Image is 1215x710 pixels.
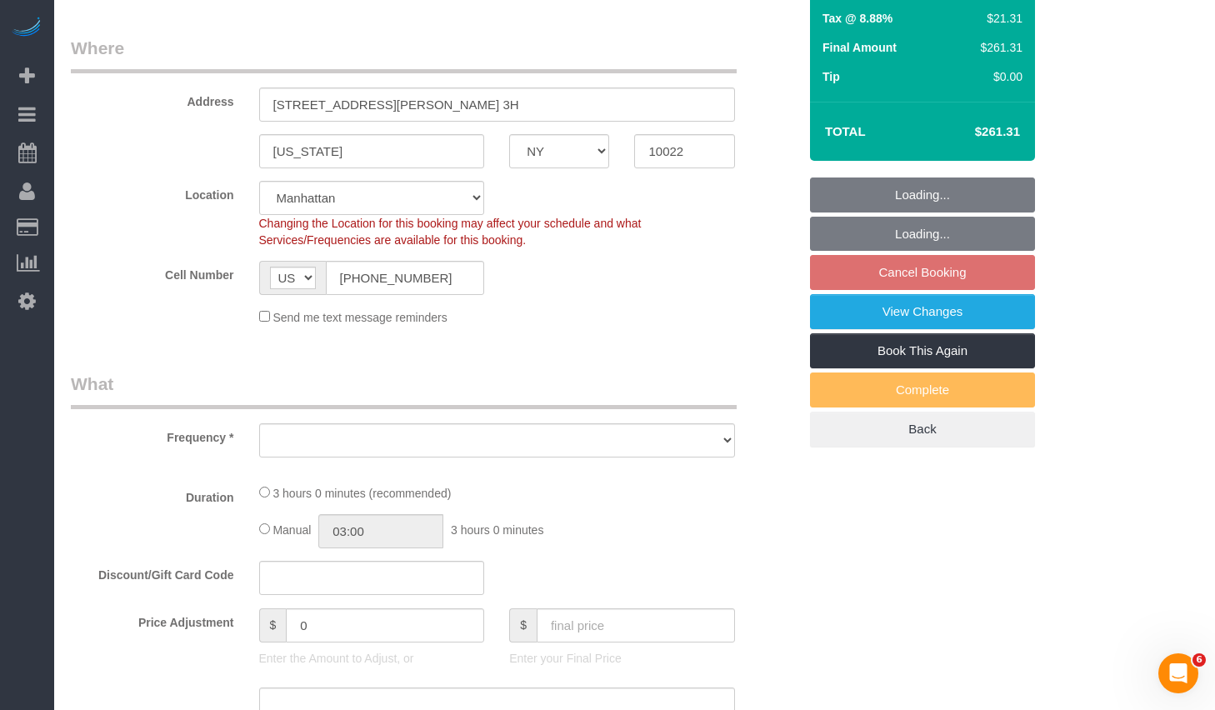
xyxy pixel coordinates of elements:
[1158,653,1198,693] iframe: Intercom live chat
[822,10,892,27] label: Tax @ 8.88%
[259,217,642,247] span: Changing the Location for this booking may affect your schedule and what Services/Frequencies are...
[822,39,897,56] label: Final Amount
[822,68,840,85] label: Tip
[58,561,247,583] label: Discount/Gift Card Code
[974,10,1022,27] div: $21.31
[810,412,1035,447] a: Back
[825,124,866,138] strong: Total
[58,483,247,506] label: Duration
[272,523,311,537] span: Manual
[58,608,247,631] label: Price Adjustment
[71,36,737,73] legend: Where
[58,181,247,203] label: Location
[259,650,485,667] p: Enter the Amount to Adjust, or
[509,650,735,667] p: Enter your Final Price
[272,311,447,324] span: Send me text message reminders
[925,125,1020,139] h4: $261.31
[58,423,247,446] label: Frequency *
[58,261,247,283] label: Cell Number
[10,17,43,40] img: Automaid Logo
[451,523,543,537] span: 3 hours 0 minutes
[1192,653,1206,667] span: 6
[974,39,1022,56] div: $261.31
[259,134,485,168] input: City
[259,608,287,642] span: $
[71,372,737,409] legend: What
[326,261,485,295] input: Cell Number
[974,68,1022,85] div: $0.00
[537,608,735,642] input: final price
[634,134,734,168] input: Zip Code
[509,608,537,642] span: $
[810,294,1035,329] a: View Changes
[272,487,451,500] span: 3 hours 0 minutes (recommended)
[810,333,1035,368] a: Book This Again
[58,87,247,110] label: Address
